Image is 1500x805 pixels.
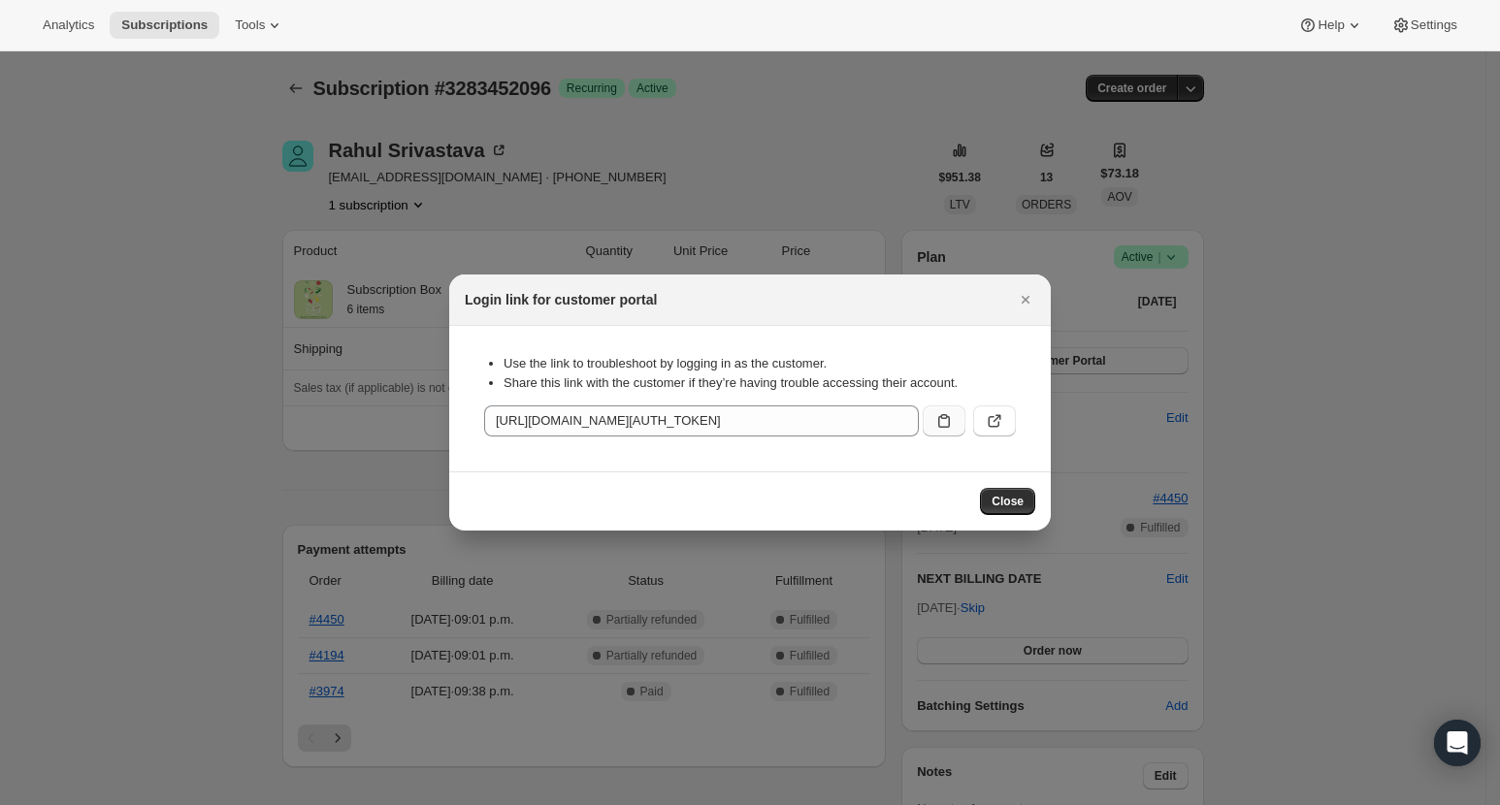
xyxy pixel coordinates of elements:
div: Open Intercom Messenger [1434,720,1481,766]
button: Close [1012,286,1039,313]
li: Use the link to troubleshoot by logging in as the customer. [504,354,1016,373]
span: Analytics [43,17,94,33]
span: Settings [1411,17,1457,33]
button: Subscriptions [110,12,219,39]
span: Close [992,494,1024,509]
li: Share this link with the customer if they’re having trouble accessing their account. [504,373,1016,393]
button: Analytics [31,12,106,39]
button: Help [1287,12,1375,39]
button: Settings [1380,12,1469,39]
button: Close [980,488,1035,515]
h2: Login link for customer portal [465,290,657,309]
button: Tools [223,12,296,39]
span: Tools [235,17,265,33]
span: Subscriptions [121,17,208,33]
span: Help [1318,17,1344,33]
